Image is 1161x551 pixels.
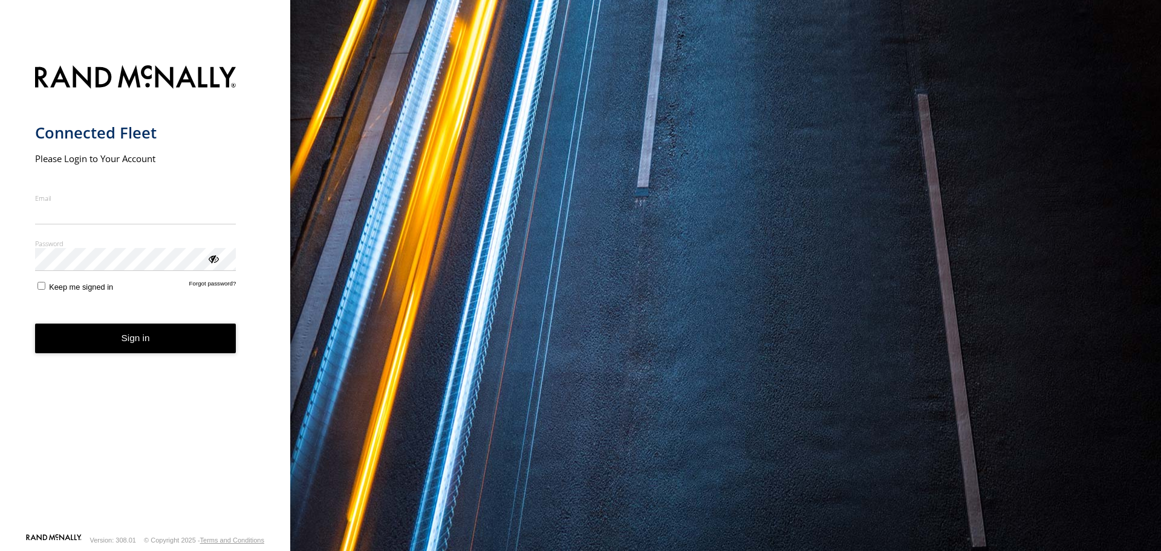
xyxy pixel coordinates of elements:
span: Keep me signed in [49,282,113,292]
label: Email [35,194,236,203]
a: Forgot password? [189,280,236,292]
label: Password [35,239,236,248]
div: Version: 308.01 [90,536,136,544]
button: Sign in [35,324,236,353]
form: main [35,58,256,533]
div: © Copyright 2025 - [144,536,264,544]
div: ViewPassword [207,252,219,264]
h2: Please Login to Your Account [35,152,236,165]
a: Visit our Website [26,534,82,546]
h1: Connected Fleet [35,123,236,143]
a: Terms and Conditions [200,536,264,544]
img: Rand McNally [35,63,236,94]
input: Keep me signed in [37,282,45,290]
